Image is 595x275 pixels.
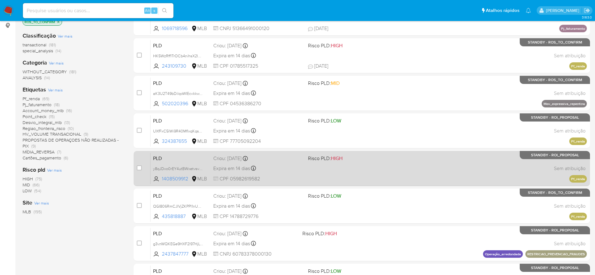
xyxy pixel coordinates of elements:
a: Sair [584,7,590,14]
p: eduardo.dutra@mercadolivre.com [546,8,582,13]
a: Notificações [526,8,531,13]
button: search-icon [158,6,171,15]
input: Pesquise usuários ou casos... [23,7,173,15]
span: s [153,8,155,13]
span: Atalhos rápidos [486,7,519,14]
span: Alt [145,8,150,13]
span: 3.163.0 [582,15,592,20]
